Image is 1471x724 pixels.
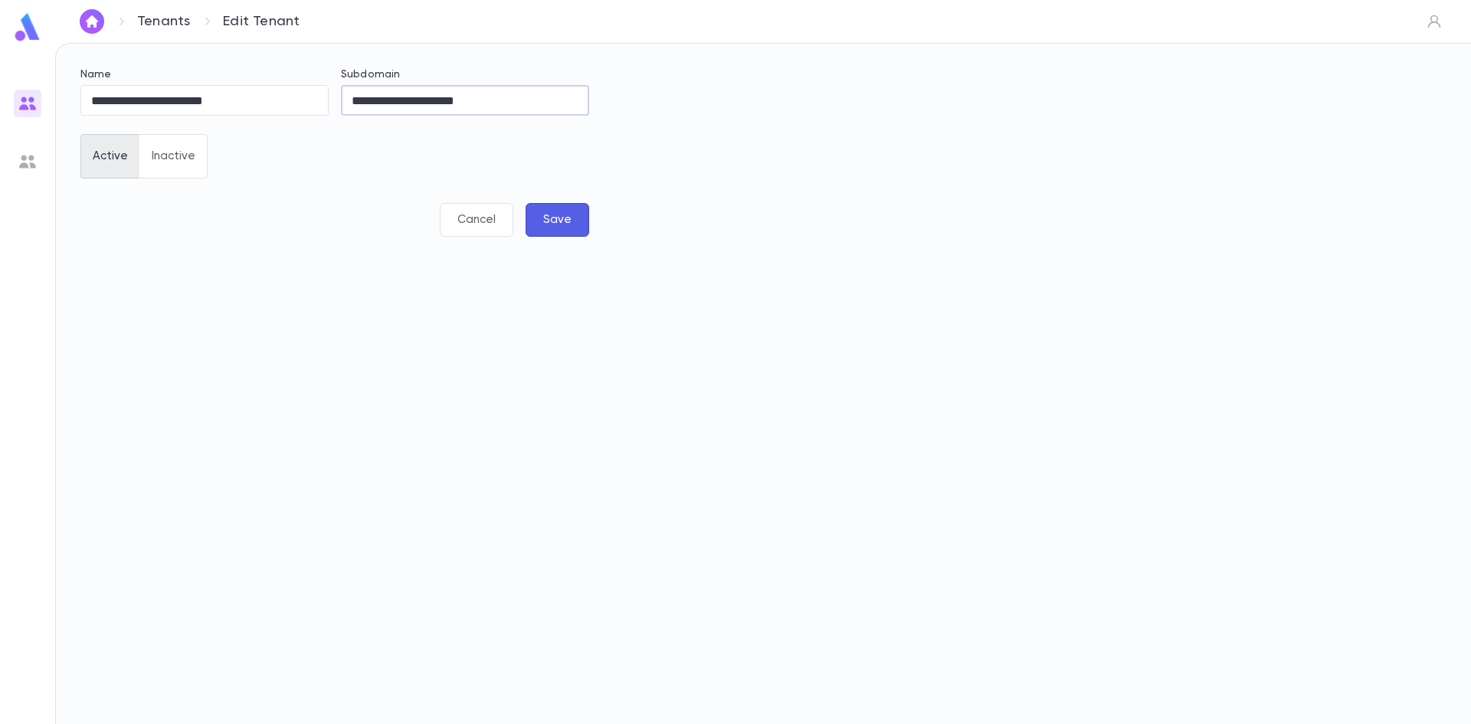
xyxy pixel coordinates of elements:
img: home_white.a664292cf8c1dea59945f0da9f25487c.svg [83,15,101,28]
img: users_grey.add6a7b1bacd1fe57131ad36919bb8de.svg [18,152,37,171]
button: Inactive [139,134,208,179]
img: users_gradient.817b64062b48db29b58f0b5e96d8b67b.svg [18,94,37,113]
button: Active [80,134,140,179]
label: Subdomain [341,68,400,80]
img: logo [12,12,43,42]
a: Tenants [137,13,190,30]
button: Save [526,203,589,237]
label: Name [80,68,112,80]
p: Edit Tenant [223,13,300,30]
button: Cancel [440,203,513,237]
